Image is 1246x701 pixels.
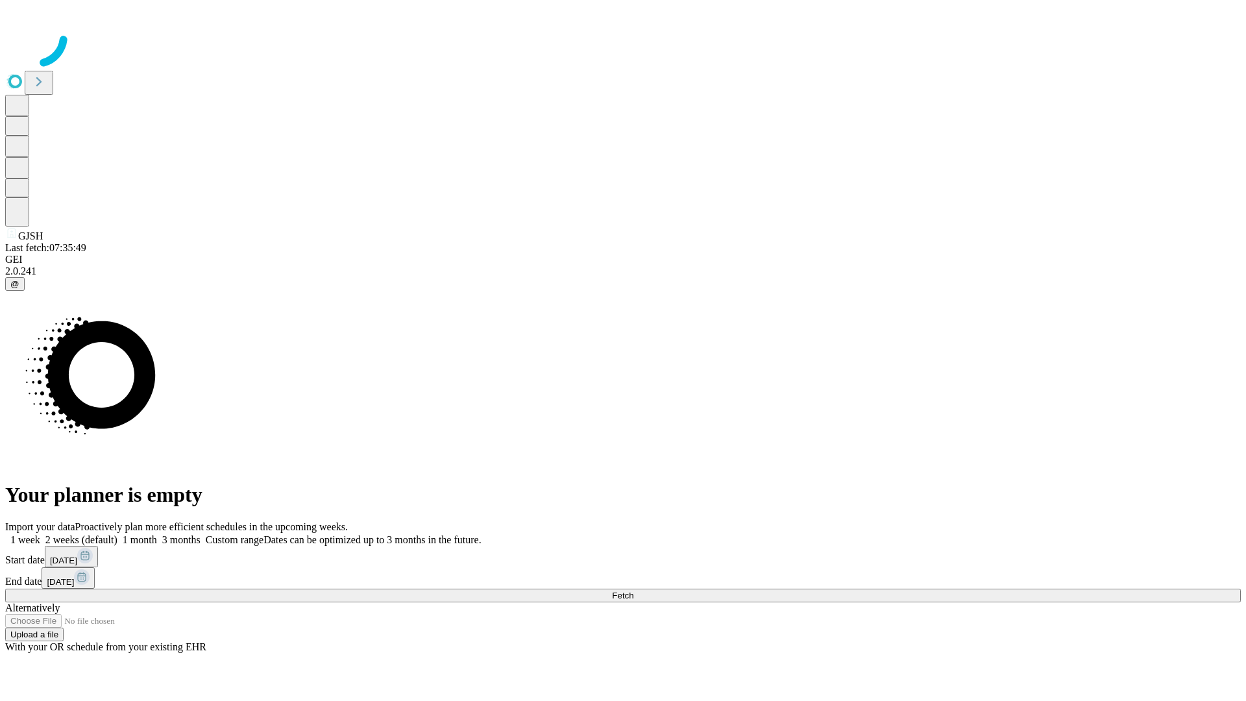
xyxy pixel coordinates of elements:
[5,602,60,613] span: Alternatively
[5,277,25,291] button: @
[18,230,43,241] span: GJSH
[5,546,1241,567] div: Start date
[5,628,64,641] button: Upload a file
[263,534,481,545] span: Dates can be optimized up to 3 months in the future.
[5,242,86,253] span: Last fetch: 07:35:49
[45,534,117,545] span: 2 weeks (default)
[10,534,40,545] span: 1 week
[5,521,75,532] span: Import your data
[50,556,77,565] span: [DATE]
[162,534,201,545] span: 3 months
[612,591,633,600] span: Fetch
[75,521,348,532] span: Proactively plan more efficient schedules in the upcoming weeks.
[5,589,1241,602] button: Fetch
[5,483,1241,507] h1: Your planner is empty
[5,265,1241,277] div: 2.0.241
[123,534,157,545] span: 1 month
[10,279,19,289] span: @
[5,567,1241,589] div: End date
[45,546,98,567] button: [DATE]
[42,567,95,589] button: [DATE]
[5,254,1241,265] div: GEI
[5,641,206,652] span: With your OR schedule from your existing EHR
[206,534,263,545] span: Custom range
[47,577,74,587] span: [DATE]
